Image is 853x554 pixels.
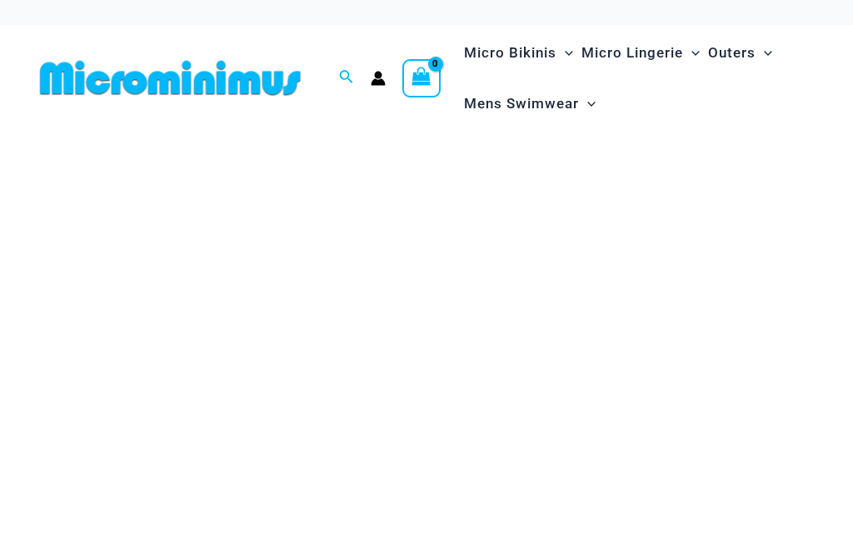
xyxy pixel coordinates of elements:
[339,67,354,88] a: Search icon link
[704,27,776,78] a: OutersMenu ToggleMenu Toggle
[460,27,577,78] a: Micro BikinisMenu ToggleMenu Toggle
[402,59,441,97] a: View Shopping Cart, empty
[33,59,307,97] img: MM SHOP LOGO FLAT
[577,27,704,78] a: Micro LingerieMenu ToggleMenu Toggle
[579,82,596,125] span: Menu Toggle
[556,32,573,74] span: Menu Toggle
[464,32,556,74] span: Micro Bikinis
[460,78,600,129] a: Mens SwimwearMenu ToggleMenu Toggle
[708,32,756,74] span: Outers
[683,32,700,74] span: Menu Toggle
[371,71,386,86] a: Account icon link
[464,82,579,125] span: Mens Swimwear
[457,25,820,132] nav: Site Navigation
[581,32,683,74] span: Micro Lingerie
[756,32,772,74] span: Menu Toggle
